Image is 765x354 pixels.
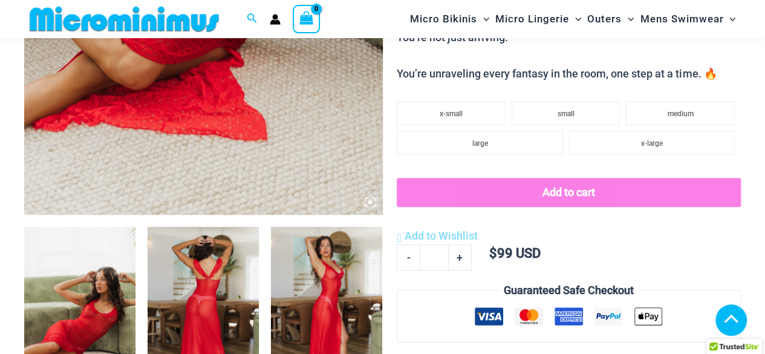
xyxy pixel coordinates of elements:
[440,110,463,118] span: x-small
[449,244,472,270] a: +
[397,178,741,207] button: Add to cart
[397,131,562,155] li: large
[405,2,741,36] nav: Site Navigation
[25,5,224,33] img: MM SHOP LOGO FLAT
[558,110,575,118] span: small
[512,101,620,125] li: small
[407,4,492,34] a: Micro BikinisMenu ToggleMenu Toggle
[584,4,637,34] a: OutersMenu ToggleMenu Toggle
[477,4,489,34] span: Menu Toggle
[489,246,497,261] span: $
[397,244,420,270] a: -
[641,139,663,148] span: x-large
[492,4,584,34] a: Micro LingerieMenu ToggleMenu Toggle
[410,4,477,34] span: Micro Bikinis
[668,110,694,118] span: medium
[499,281,639,300] legend: Guaranteed Safe Checkout
[640,4,723,34] span: Mens Swimwear
[637,4,738,34] a: Mens SwimwearMenu ToggleMenu Toggle
[723,4,735,34] span: Menu Toggle
[569,4,581,34] span: Menu Toggle
[293,5,321,33] a: View Shopping Cart, empty
[587,4,622,34] span: Outers
[472,139,487,148] span: large
[270,14,281,25] a: Account icon link
[489,246,541,261] bdi: 99 USD
[569,131,735,155] li: x-large
[397,101,506,125] li: x-small
[397,227,477,245] a: Add to Wishlist
[420,244,448,270] input: Product quantity
[626,101,735,125] li: medium
[247,11,258,27] a: Search icon link
[622,4,634,34] span: Menu Toggle
[495,4,569,34] span: Micro Lingerie
[405,229,478,242] span: Add to Wishlist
